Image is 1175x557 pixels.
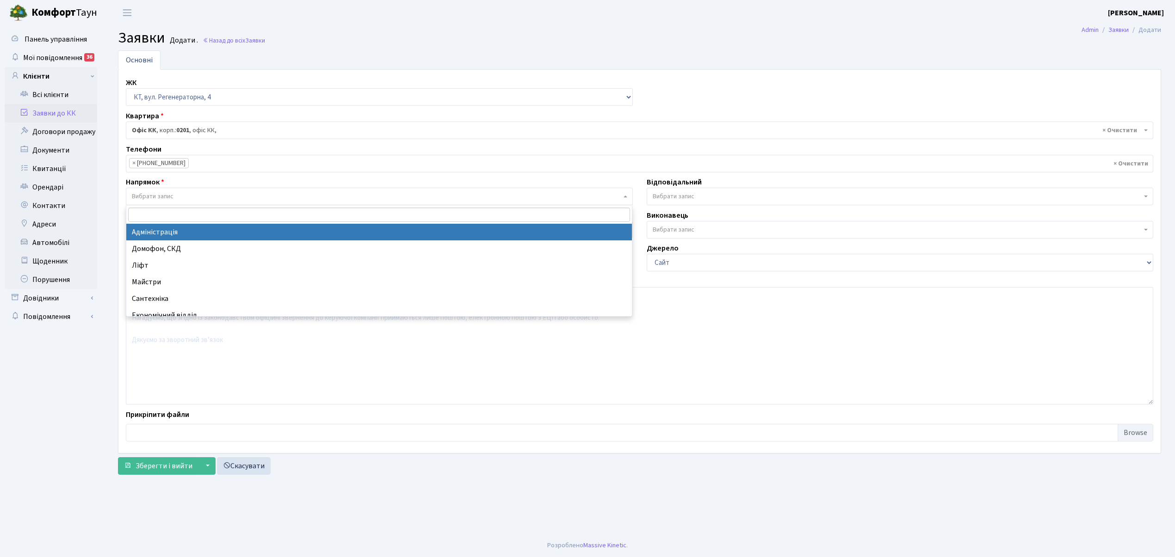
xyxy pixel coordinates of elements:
[126,257,632,274] li: Ліфт
[1108,8,1164,18] b: [PERSON_NAME]
[126,224,632,240] li: Адміністрація
[126,122,1153,139] span: <b>Офіс КК</b>, корп.: <b>0201</b>, офіс КК,
[126,240,632,257] li: Домофон, СКД
[5,159,97,178] a: Квитанції
[84,53,94,61] div: 36
[203,36,265,45] a: Назад до всіхЗаявки
[583,540,626,550] a: Massive Kinetic
[126,290,632,307] li: Сантехніка
[126,177,164,188] label: Напрямок
[217,457,271,475] a: Скасувати
[5,215,97,233] a: Адреси
[1108,25,1129,35] a: Заявки
[116,5,139,20] button: Переключити навігацію
[136,461,192,471] span: Зберегти і вийти
[126,144,161,155] label: Телефони
[647,243,679,254] label: Джерело
[5,233,97,252] a: Автомобілі
[132,126,156,135] b: Офіс КК
[126,110,164,122] label: Квартира
[126,77,136,88] label: ЖК
[176,126,189,135] b: 0201
[126,307,632,324] li: Економічний відділ
[9,4,28,22] img: logo.png
[547,540,628,551] div: Розроблено .
[1129,25,1161,35] li: Додати
[1102,126,1137,135] span: Видалити всі елементи
[118,50,161,70] a: Основні
[25,34,87,44] span: Панель управління
[5,104,97,122] a: Заявки до КК
[126,274,632,290] li: Майстри
[653,225,694,234] span: Вибрати запис
[1082,25,1099,35] a: Admin
[245,36,265,45] span: Заявки
[1068,20,1175,40] nav: breadcrumb
[5,141,97,159] a: Документи
[5,289,97,307] a: Довідники
[5,49,97,67] a: Мої повідомлення36
[168,36,198,45] small: Додати .
[132,159,136,168] span: ×
[5,178,97,196] a: Орендарі
[5,86,97,104] a: Всі клієнти
[5,122,97,141] a: Договори продажу
[129,158,189,168] li: 044-365-35-53
[5,252,97,270] a: Щоденник
[5,270,97,289] a: Порушення
[118,27,165,49] span: Заявки
[1108,7,1164,18] a: [PERSON_NAME]
[5,307,97,326] a: Повідомлення
[23,53,82,63] span: Мої повідомлення
[653,192,694,201] span: Вибрати запис
[31,5,97,21] span: Таун
[5,196,97,215] a: Контакти
[31,5,76,20] b: Комфорт
[5,30,97,49] a: Панель управління
[5,67,97,86] a: Клієнти
[647,177,702,188] label: Відповідальний
[126,409,189,420] label: Прикріпити файли
[132,126,1142,135] span: <b>Офіс КК</b>, корп.: <b>0201</b>, офіс КК,
[1113,159,1148,168] span: Видалити всі елементи
[132,192,173,201] span: Вибрати запис
[118,457,198,475] button: Зберегти і вийти
[647,210,688,221] label: Виконавець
